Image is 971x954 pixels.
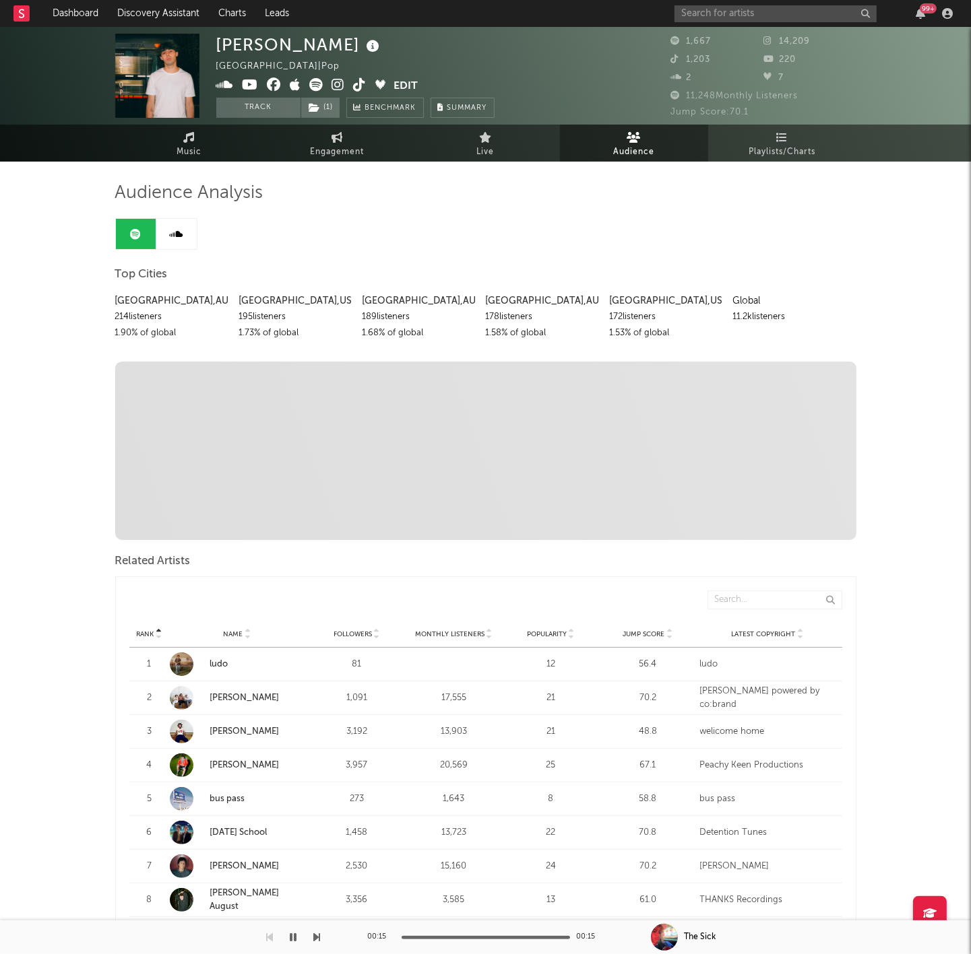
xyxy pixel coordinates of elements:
a: Playlists/Charts [708,125,856,162]
div: 3,192 [312,725,402,739]
div: 70.8 [603,826,693,840]
a: [PERSON_NAME] [210,862,280,871]
div: 8 [136,893,163,907]
div: 3,356 [312,893,402,907]
div: 00:15 [368,929,395,945]
div: 1.68 % of global [362,325,475,341]
span: Jump Score [623,630,665,638]
a: [DATE] School [210,828,268,837]
div: 1 [136,658,163,671]
a: [PERSON_NAME] August [210,889,280,911]
button: (1) [301,98,340,118]
span: Name [224,630,243,638]
button: Track [216,98,301,118]
input: Search for artists [675,5,877,22]
div: 214 listeners [115,309,228,325]
a: Engagement [263,125,412,162]
div: 3,585 [409,893,499,907]
span: Playlists/Charts [749,144,815,160]
div: 1.53 % of global [609,325,722,341]
div: 6 [136,826,163,840]
div: The Sick [685,931,716,943]
div: Global [732,293,846,309]
div: 21 [506,691,596,705]
div: 1,643 [409,792,499,806]
div: welicome home [700,725,836,739]
div: [GEOGRAPHIC_DATA] , US [239,293,352,309]
button: Summary [431,98,495,118]
div: 20,569 [409,759,499,772]
div: 5 [136,792,163,806]
span: 11,248 Monthly Listeners [671,92,798,100]
span: Audience Analysis [115,185,263,201]
div: 3 [136,725,163,739]
div: ludo [700,658,836,671]
span: 1,203 [671,55,711,64]
span: Latest Copyright [732,630,796,638]
div: 195 listeners [239,309,352,325]
span: 1,667 [671,37,712,46]
div: 70.2 [603,691,693,705]
span: Benchmark [365,100,416,116]
div: 13,723 [409,826,499,840]
div: 2 [136,691,163,705]
div: 2,530 [312,860,402,873]
a: Live [412,125,560,162]
a: [DATE] School [170,821,305,844]
div: 58.8 [603,792,693,806]
div: 17,555 [409,691,499,705]
div: 25 [506,759,596,772]
a: [PERSON_NAME] [170,686,305,710]
a: Benchmark [346,98,424,118]
div: 24 [506,860,596,873]
div: 273 [312,792,402,806]
div: 00:15 [577,929,604,945]
div: Detention Tunes [700,826,836,840]
div: 67.1 [603,759,693,772]
span: Monthly Listeners [415,630,484,638]
div: 1.58 % of global [485,325,598,341]
div: [PERSON_NAME] powered by co:brand [700,685,836,711]
div: 1,091 [312,691,402,705]
div: 12 [506,658,596,671]
div: 8 [506,792,596,806]
div: 81 [312,658,402,671]
div: 1.73 % of global [239,325,352,341]
a: [PERSON_NAME] [170,753,305,777]
div: 56.4 [603,658,693,671]
a: [PERSON_NAME] [210,693,280,702]
span: Music [177,144,201,160]
a: ludo [210,660,228,669]
span: Top Cities [115,267,168,283]
a: [PERSON_NAME] [170,854,305,878]
input: Search... [708,590,842,609]
span: Engagement [311,144,365,160]
div: 61.0 [603,893,693,907]
a: ludo [170,652,305,676]
span: Jump Score: 70.1 [671,108,749,116]
div: 70.2 [603,860,693,873]
span: Followers [334,630,372,638]
a: Music [115,125,263,162]
div: 15,160 [409,860,499,873]
span: Audience [613,144,654,160]
span: Summary [447,104,487,112]
div: [GEOGRAPHIC_DATA] | Pop [216,59,356,75]
div: 48.8 [603,725,693,739]
div: 99 + [920,3,937,13]
div: [GEOGRAPHIC_DATA] , AU [362,293,475,309]
div: 7 [136,860,163,873]
div: 11.2k listeners [732,309,846,325]
span: 220 [763,55,796,64]
div: 189 listeners [362,309,475,325]
button: 99+ [916,8,925,19]
div: [GEOGRAPHIC_DATA] , AU [485,293,598,309]
span: Live [477,144,495,160]
div: 21 [506,725,596,739]
a: bus pass [210,794,245,803]
div: [PERSON_NAME] [700,860,836,873]
div: 172 listeners [609,309,722,325]
a: bus pass [170,787,305,811]
div: [GEOGRAPHIC_DATA] , AU [115,293,228,309]
div: 4 [136,759,163,772]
